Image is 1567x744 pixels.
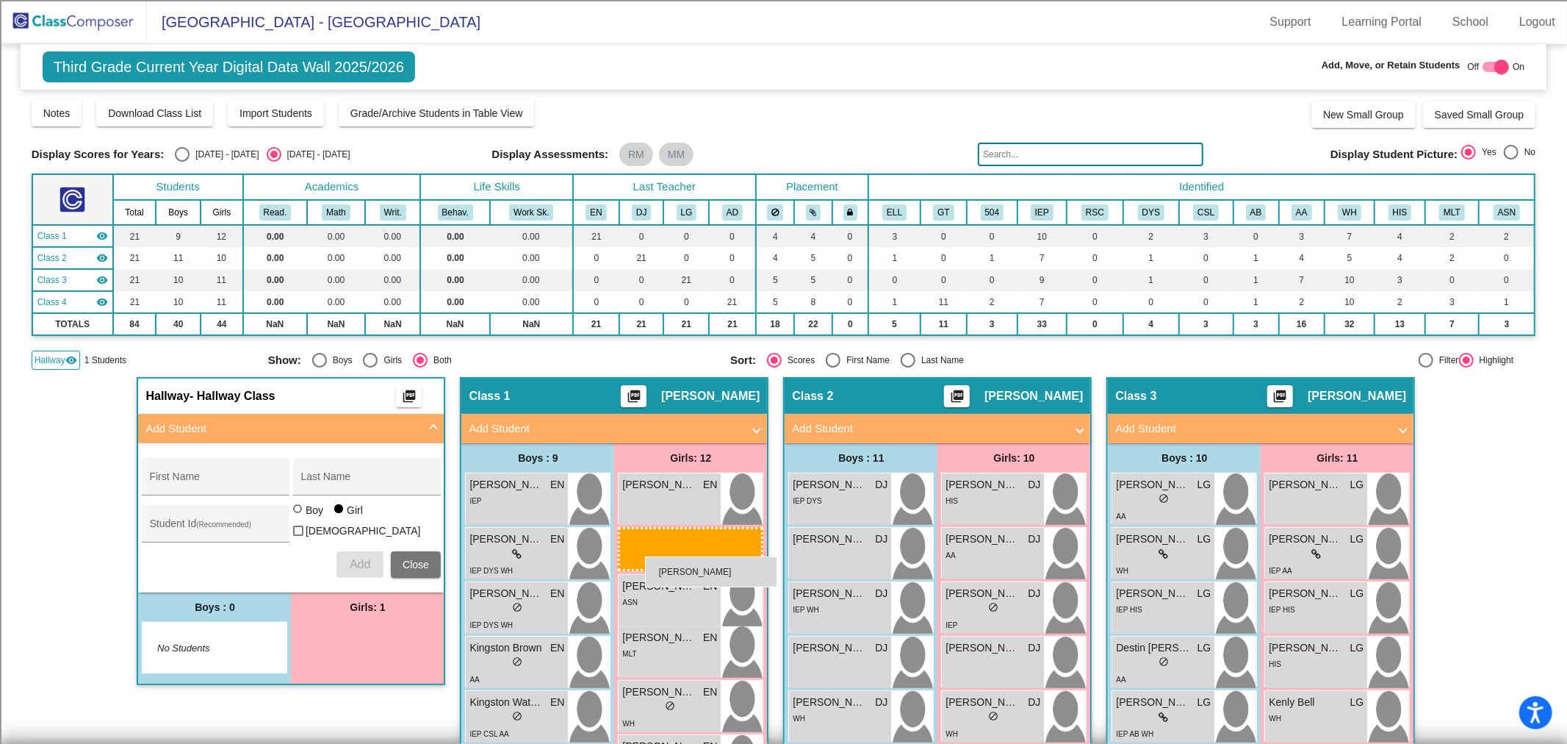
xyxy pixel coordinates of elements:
td: 3 [1375,269,1425,291]
td: 21 [709,313,755,335]
td: 0 [1425,269,1479,291]
span: Close [403,559,429,570]
span: New Small Group [1323,109,1404,121]
div: Sort New > Old [6,48,1561,61]
td: Laura Garcia - No Class Name [32,269,113,291]
td: 1 [1233,247,1279,269]
th: Resource [1067,200,1123,225]
button: Notes [32,100,82,126]
div: Delete [6,74,1561,87]
mat-chip: MM [659,143,694,166]
td: 7 [1279,269,1325,291]
td: 1 [1123,269,1179,291]
button: DYS [1138,204,1164,221]
td: 0.00 [490,291,573,313]
td: TOTALS [32,313,113,335]
div: Sort A > Z [6,35,1561,48]
td: 0 [1479,269,1535,291]
span: 1 Students [84,354,126,367]
th: Life Skills [420,174,573,200]
td: 0 [709,225,755,247]
td: 0 [832,225,869,247]
td: 7 [1425,313,1479,335]
span: Class 1 [37,229,67,243]
div: SAVE AND GO HOME [6,354,1561,368]
mat-panel-title: Add Student [145,421,419,437]
th: Laura Garcia [663,200,709,225]
td: 32 [1325,313,1375,335]
td: 11 [921,291,967,313]
td: 0 [1067,291,1123,313]
td: 1 [967,247,1017,269]
td: 13 [1375,313,1425,335]
mat-radio-group: Select an option [730,353,1181,368]
button: AA [1292,204,1312,221]
div: Scores [782,354,815,367]
td: 0 [663,247,709,269]
div: Both [428,354,452,367]
th: Boys [156,200,201,225]
span: Display Scores for Years: [32,148,165,161]
mat-icon: visibility [96,230,108,242]
div: Girls [378,354,402,367]
td: 4 [1279,247,1325,269]
th: Identified [868,174,1535,200]
span: Hallway [35,354,65,367]
td: 0 [573,291,619,313]
span: Grade/Archive Students in Table View [350,107,523,119]
span: On [1513,60,1524,74]
td: 3 [967,313,1017,335]
td: 3 [1425,291,1479,313]
td: 1 [868,247,921,269]
button: CSL [1193,204,1219,221]
td: 21 [663,269,709,291]
mat-expansion-panel-header: Add Student [785,414,1090,443]
span: Saved Small Group [1435,109,1524,121]
button: ELL [882,204,907,221]
div: SAVE [6,447,1561,460]
td: 0.00 [243,269,307,291]
button: RSC [1081,204,1109,221]
span: Sort: [730,354,756,367]
div: Sign out [6,101,1561,114]
span: Add, Move, or Retain Students [1322,58,1460,73]
th: Alexa Drillette [709,200,755,225]
button: Writ. [380,204,406,221]
div: TODO: put dlg title [6,286,1561,299]
td: 0.00 [307,225,365,247]
td: 18 [756,313,795,335]
td: 21 [113,291,156,313]
td: 33 [1017,313,1067,335]
mat-expansion-panel-header: Add Student [1108,414,1413,443]
mat-icon: visibility [96,274,108,286]
td: 12 [201,225,243,247]
div: This outline has no content. Would you like to delete it? [6,341,1561,354]
td: 0.00 [307,269,365,291]
td: 7 [1325,225,1375,247]
div: Delete [6,140,1561,154]
div: No [1519,146,1535,159]
td: 0 [1179,269,1233,291]
div: DELETE [6,368,1561,381]
div: Television/Radio [6,260,1561,273]
span: Display Assessments: [491,148,608,161]
span: Class 4 [37,296,67,309]
mat-radio-group: Select an option [1461,145,1535,164]
td: 3 [1279,225,1325,247]
mat-chip: RM [619,143,653,166]
td: 0 [663,225,709,247]
mat-expansion-panel-header: Add Student [461,414,767,443]
td: 10 [1325,291,1375,313]
td: 21 [709,291,755,313]
td: 0 [921,269,967,291]
td: 0.00 [243,291,307,313]
button: Behav. [438,204,473,221]
button: MLT [1439,204,1465,221]
div: JOURNAL [6,487,1561,500]
td: 0 [921,225,967,247]
td: 0.00 [490,247,573,269]
span: Class 2 [37,251,67,265]
th: Individualized Education Plan [1017,200,1067,225]
td: 0 [832,269,869,291]
mat-panel-title: Add Student [1115,421,1388,437]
